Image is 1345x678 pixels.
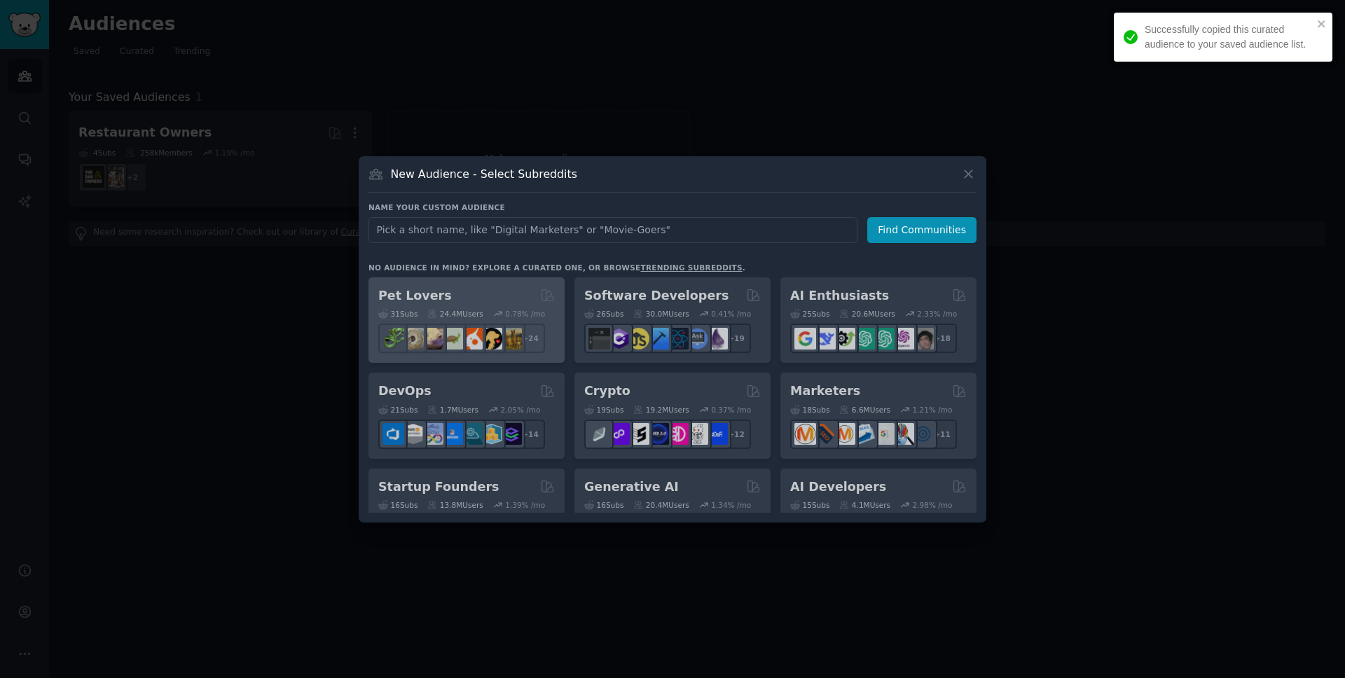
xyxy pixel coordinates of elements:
[368,217,857,243] input: Pick a short name, like "Digital Marketers" or "Movie-Goers"
[391,167,577,181] h3: New Audience - Select Subreddits
[1145,22,1313,52] div: Successfully copied this curated audience to your saved audience list.
[1317,18,1327,29] button: close
[368,263,745,272] div: No audience in mind? Explore a curated one, or browse .
[368,202,977,212] h3: Name your custom audience
[867,217,977,243] button: Find Communities
[640,263,742,272] a: trending subreddits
